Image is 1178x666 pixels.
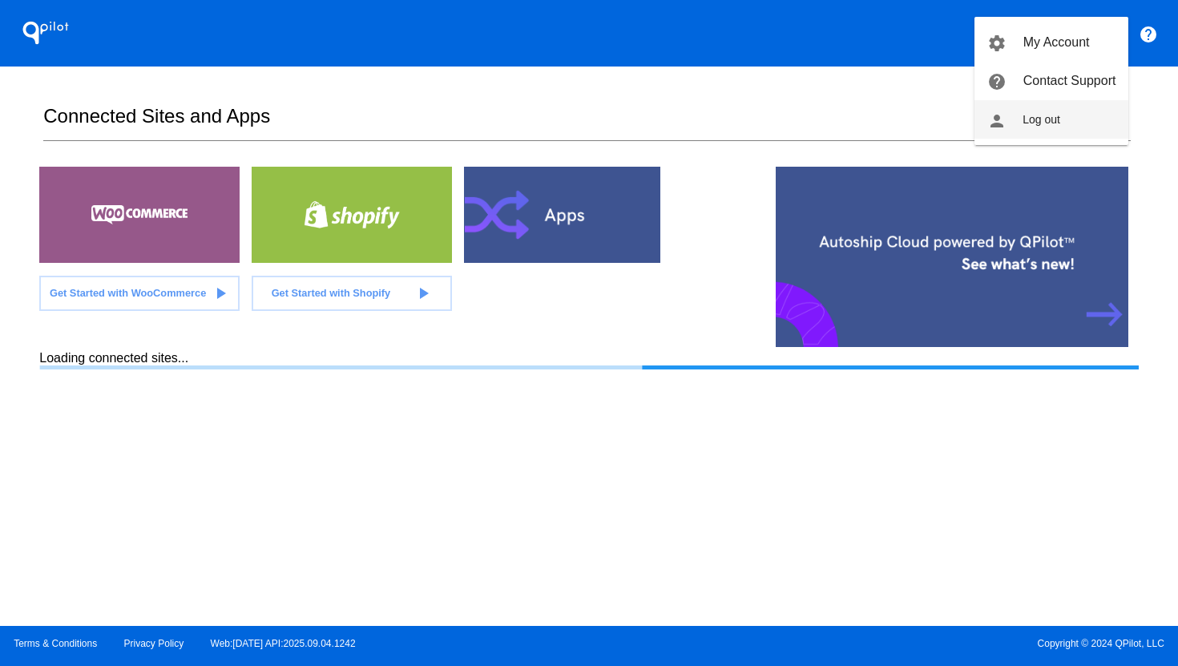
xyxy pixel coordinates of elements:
mat-icon: settings [987,34,1007,53]
span: Contact Support [1023,74,1116,87]
span: Log out [1023,113,1060,126]
span: My Account [1023,35,1090,49]
mat-icon: help [987,72,1007,91]
mat-icon: person [987,111,1007,131]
